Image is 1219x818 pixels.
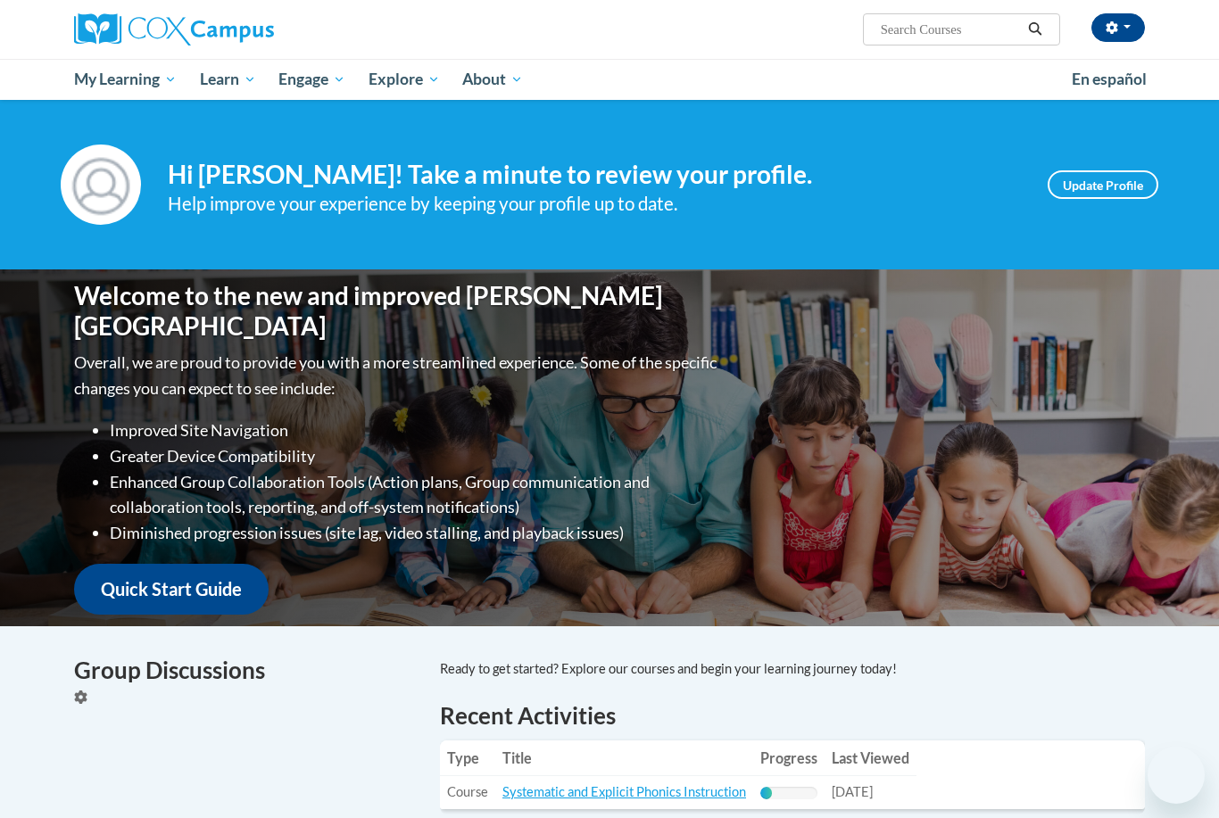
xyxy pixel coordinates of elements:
th: Type [440,740,495,776]
span: My Learning [74,69,177,90]
li: Improved Site Navigation [110,417,721,443]
h1: Recent Activities [440,699,1145,731]
input: Search Courses [879,19,1022,40]
h4: Group Discussions [74,653,413,688]
span: Engage [278,69,345,90]
span: En español [1072,70,1147,88]
span: Learn [200,69,256,90]
th: Title [495,740,753,776]
img: Profile Image [61,145,141,225]
a: Engage [267,59,357,100]
a: Quick Start Guide [74,564,269,615]
h1: Welcome to the new and improved [PERSON_NAME][GEOGRAPHIC_DATA] [74,281,721,341]
img: Cox Campus [74,13,274,45]
a: Cox Campus [74,13,413,45]
div: Help improve your experience by keeping your profile up to date. [168,189,1021,219]
a: En español [1060,61,1158,98]
a: Systematic and Explicit Phonics Instruction [502,784,746,799]
span: About [462,69,523,90]
a: Update Profile [1048,170,1158,199]
a: Explore [357,59,452,100]
button: Search [1022,19,1049,40]
span: Explore [369,69,440,90]
span: [DATE] [832,784,873,799]
a: Learn [188,59,268,100]
th: Progress [753,740,825,776]
p: Overall, we are proud to provide you with a more streamlined experience. Some of the specific cha... [74,350,721,401]
th: Last Viewed [825,740,916,776]
div: Main menu [47,59,1172,100]
button: Account Settings [1091,13,1145,42]
span: Course [447,784,488,799]
li: Diminished progression issues (site lag, video stalling, and playback issues) [110,520,721,546]
iframe: Button to launch messaging window [1148,747,1205,804]
li: Greater Device Compatibility [110,443,721,469]
div: Progress, % [760,787,772,799]
li: Enhanced Group Collaboration Tools (Action plans, Group communication and collaboration tools, re... [110,469,721,521]
h4: Hi [PERSON_NAME]! Take a minute to review your profile. [168,160,1021,190]
a: About [452,59,535,100]
a: My Learning [62,59,188,100]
